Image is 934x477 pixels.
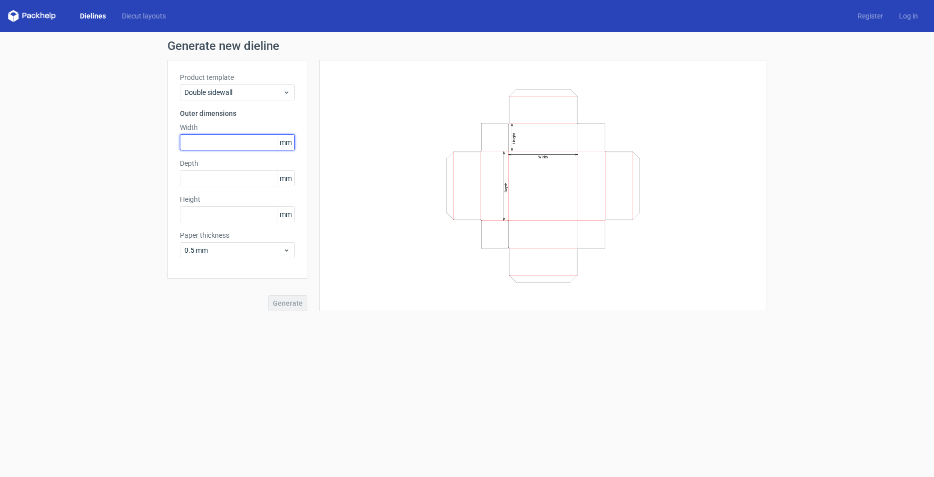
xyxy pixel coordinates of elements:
label: Width [180,122,295,132]
h1: Generate new dieline [167,40,767,52]
text: Depth [504,182,508,192]
text: Width [538,155,548,159]
a: Diecut layouts [114,11,174,21]
span: Double sidewall [184,87,283,97]
span: mm [277,135,294,150]
label: Product template [180,72,295,82]
label: Height [180,194,295,204]
a: Register [850,11,891,21]
span: 0.5 mm [184,245,283,255]
span: mm [277,171,294,186]
a: Dielines [72,11,114,21]
text: Height [512,133,516,144]
span: mm [277,207,294,222]
label: Paper thickness [180,230,295,240]
h3: Outer dimensions [180,108,295,118]
a: Log in [891,11,926,21]
label: Depth [180,158,295,168]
